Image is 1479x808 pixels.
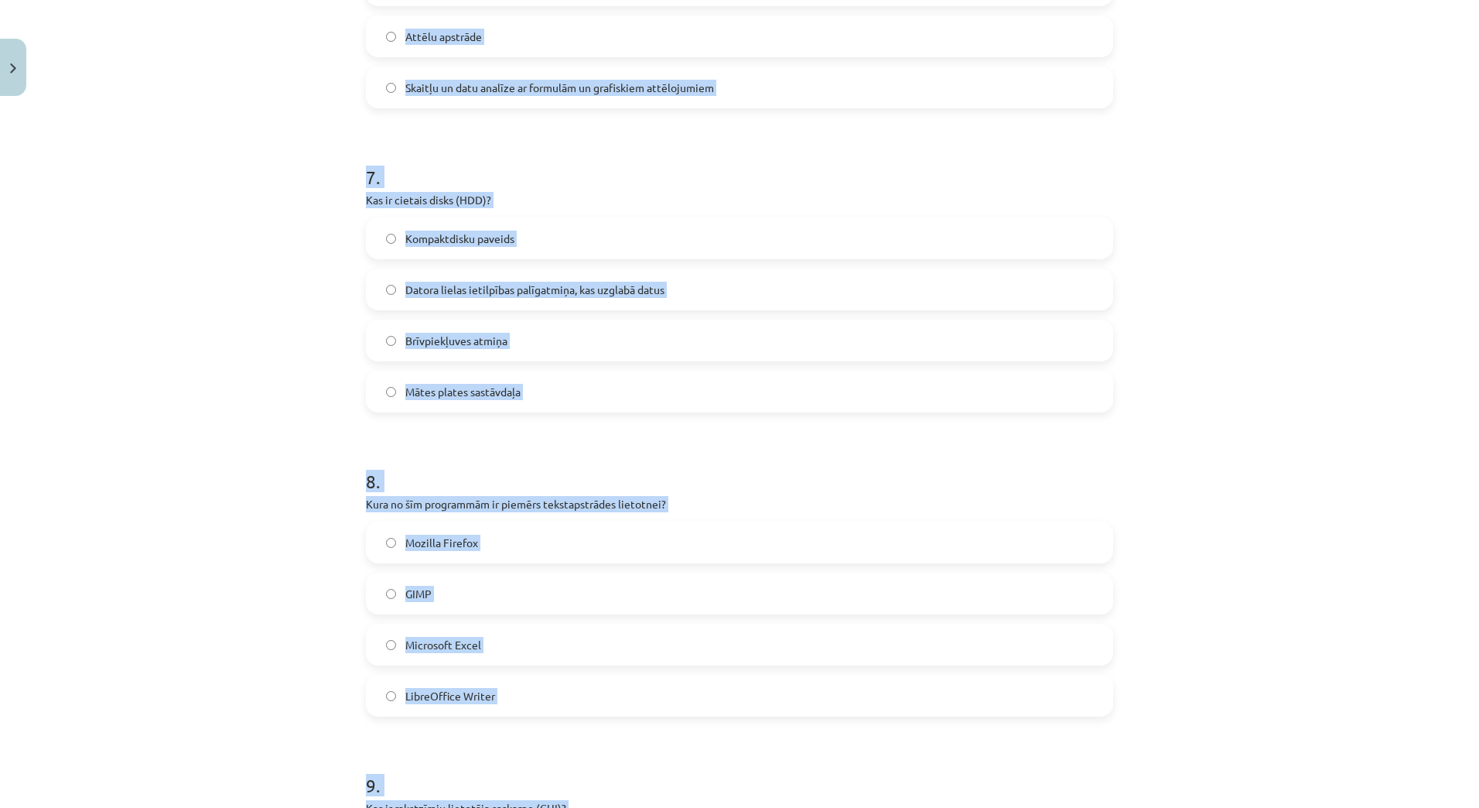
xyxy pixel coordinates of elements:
input: GIMP [386,589,396,599]
span: Skaitļu un datu analīze ar formulām un grafiskiem attēlojumiem [405,80,714,96]
input: Microsoft Excel [386,640,396,650]
span: Datora lielas ietilpības palīgatmiņa, kas uzglabā datus [405,282,664,298]
input: Datora lielas ietilpības palīgatmiņa, kas uzglabā datus [386,285,396,295]
span: Mātes plates sastāvdaļa [405,384,521,400]
span: Microsoft Excel [405,637,481,653]
span: GIMP [405,586,432,602]
h1: 8 . [366,443,1113,491]
h1: 7 . [366,139,1113,187]
input: Skaitļu un datu analīze ar formulām un grafiskiem attēlojumiem [386,83,396,93]
input: Attēlu apstrāde [386,32,396,42]
span: LibreOffice Writer [405,688,495,704]
input: Brīvpiekļuves atmiņa [386,336,396,346]
img: icon-close-lesson-0947bae3869378f0d4975bcd49f059093ad1ed9edebbc8119c70593378902aed.svg [10,63,16,74]
h1: 9 . [366,748,1113,796]
input: Mātes plates sastāvdaļa [386,387,396,397]
span: Kompaktdisku paveids [405,231,514,247]
span: Mozilla Firefox [405,535,478,551]
span: Brīvpiekļuves atmiņa [405,333,507,349]
input: Mozilla Firefox [386,538,396,548]
p: Kura no šīm programmām ir piemērs tekstapstrādes lietotnei? [366,496,1113,512]
input: Kompaktdisku paveids [386,234,396,244]
input: LibreOffice Writer [386,691,396,701]
span: Attēlu apstrāde [405,29,482,45]
p: Kas ir cietais disks (HDD)? [366,192,1113,208]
